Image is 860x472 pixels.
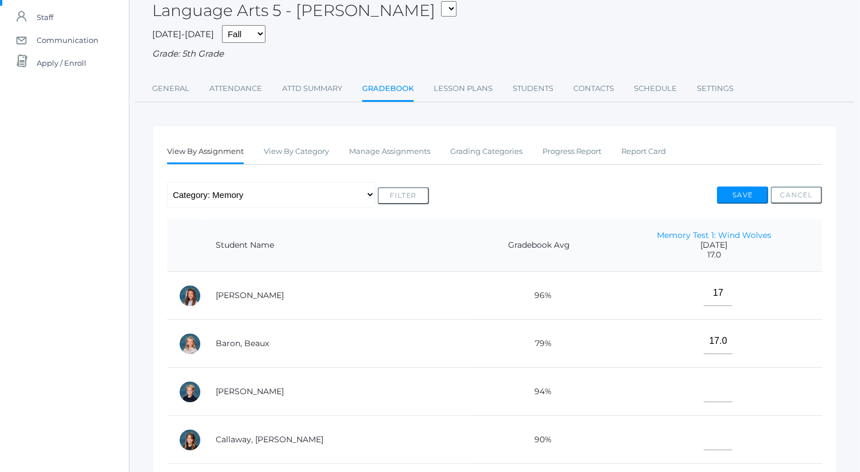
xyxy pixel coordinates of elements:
a: Report Card [621,140,666,163]
a: Schedule [634,77,677,100]
a: Manage Assignments [349,140,430,163]
a: Contacts [573,77,614,100]
th: Gradebook Avg [472,219,605,272]
span: Communication [37,29,98,51]
div: Kennedy Callaway [179,429,201,451]
div: Ella Arnold [179,284,201,307]
a: View By Assignment [167,140,244,165]
a: General [152,77,189,100]
span: 17.0 [617,250,811,260]
span: [DATE] [617,240,811,250]
a: [PERSON_NAME] [216,386,284,396]
a: Memory Test 1: Wind Wolves [657,230,771,240]
button: Filter [378,187,429,204]
td: 79% [472,320,605,368]
button: Save [717,187,768,204]
td: 94% [472,368,605,416]
a: Lesson Plans [434,77,493,100]
th: Student Name [204,219,472,272]
div: Elliot Burke [179,380,201,403]
div: Beaux Baron [179,332,201,355]
a: Gradebook [362,77,414,102]
a: Callaway, [PERSON_NAME] [216,434,323,445]
div: Grade: 5th Grade [152,47,837,61]
span: [DATE]-[DATE] [152,29,214,39]
button: Cancel [771,187,822,204]
a: Baron, Beaux [216,338,269,348]
a: View By Category [264,140,329,163]
a: Settings [697,77,734,100]
span: Staff [37,6,53,29]
td: 96% [472,272,605,320]
a: Students [513,77,553,100]
a: Attendance [209,77,262,100]
span: Apply / Enroll [37,51,86,74]
td: 90% [472,416,605,464]
a: Progress Report [542,140,601,163]
a: [PERSON_NAME] [216,290,284,300]
h2: Language Arts 5 - [PERSON_NAME] [152,2,457,19]
a: Attd Summary [282,77,342,100]
a: Grading Categories [450,140,522,163]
